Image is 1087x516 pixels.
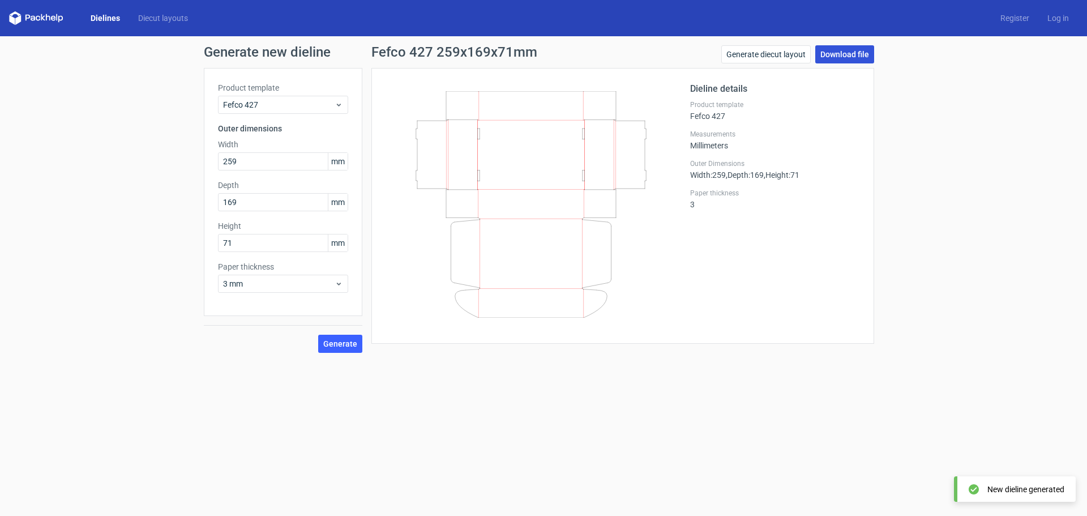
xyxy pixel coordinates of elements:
label: Height [218,220,348,232]
div: Fefco 427 [690,100,860,121]
a: Log in [1038,12,1078,24]
span: , Depth : 169 [726,170,764,180]
span: 3 mm [223,278,335,289]
span: mm [328,194,348,211]
label: Width [218,139,348,150]
label: Product template [218,82,348,93]
label: Depth [218,180,348,191]
span: Width : 259 [690,170,726,180]
div: 3 [690,189,860,209]
h1: Generate new dieline [204,45,883,59]
h2: Dieline details [690,82,860,96]
a: Generate diecut layout [721,45,811,63]
label: Measurements [690,130,860,139]
span: mm [328,234,348,251]
h1: Fefco 427 259x169x71mm [371,45,537,59]
label: Paper thickness [690,189,860,198]
label: Product template [690,100,860,109]
span: , Height : 71 [764,170,799,180]
span: Fefco 427 [223,99,335,110]
div: New dieline generated [987,484,1064,495]
span: Generate [323,340,357,348]
h3: Outer dimensions [218,123,348,134]
a: Dielines [82,12,129,24]
label: Outer Dimensions [690,159,860,168]
a: Download file [815,45,874,63]
span: mm [328,153,348,170]
a: Diecut layouts [129,12,197,24]
label: Paper thickness [218,261,348,272]
div: Millimeters [690,130,860,150]
a: Register [991,12,1038,24]
button: Generate [318,335,362,353]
